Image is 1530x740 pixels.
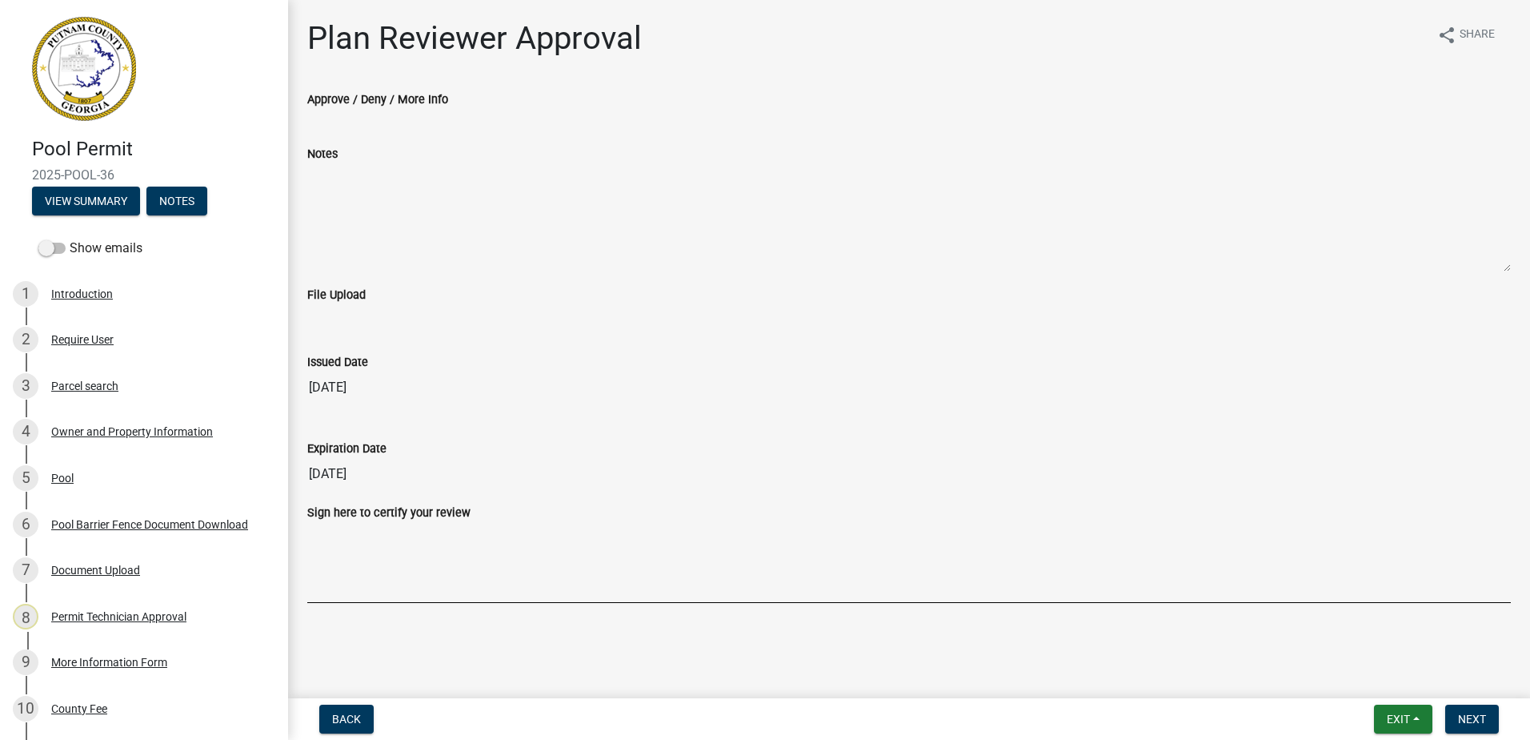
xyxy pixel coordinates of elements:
[51,611,186,622] div: Permit Technician Approval
[1445,705,1499,734] button: Next
[13,465,38,491] div: 5
[307,290,366,301] label: File Upload
[51,426,213,437] div: Owner and Property Information
[51,657,167,668] div: More Information Form
[319,705,374,734] button: Back
[13,419,38,444] div: 4
[51,288,113,300] div: Introduction
[1458,713,1486,726] span: Next
[1437,26,1456,45] i: share
[32,17,136,121] img: Putnam County, Georgia
[307,149,338,160] label: Notes
[307,95,448,106] label: Approve / Deny / More Info
[51,334,114,345] div: Require User
[13,604,38,629] div: 8
[13,696,38,722] div: 10
[1387,713,1410,726] span: Exit
[51,519,248,530] div: Pool Barrier Fence Document Download
[307,508,471,519] label: Sign here to certify your review
[13,373,38,399] div: 3
[32,195,140,208] wm-modal-confirm: Summary
[51,473,74,484] div: Pool
[1424,19,1508,50] button: shareShare
[13,281,38,307] div: 1
[32,167,256,183] span: 2025-POOL-36
[32,138,275,161] h4: Pool Permit
[307,444,387,455] label: Expiration Date
[13,327,38,352] div: 2
[51,565,140,576] div: Document Upload
[51,703,107,714] div: County Fee
[13,512,38,537] div: 6
[1460,26,1495,45] span: Share
[13,650,38,675] div: 9
[307,357,368,368] label: Issued Date
[146,195,207,208] wm-modal-confirm: Notes
[307,19,642,58] h1: Plan Reviewer Approval
[32,187,140,215] button: View Summary
[51,380,118,392] div: Parcel search
[38,239,142,258] label: Show emails
[1374,705,1432,734] button: Exit
[146,187,207,215] button: Notes
[332,713,361,726] span: Back
[13,557,38,583] div: 7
